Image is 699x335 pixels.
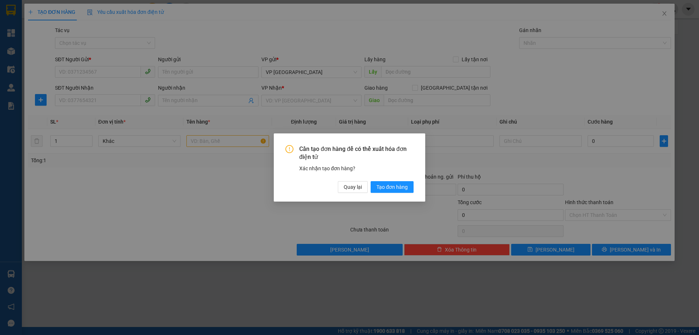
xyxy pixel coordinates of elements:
span: exclamation-circle [285,145,293,153]
button: Quay lại [338,181,368,193]
span: Quay lại [344,183,362,191]
span: Cần tạo đơn hàng để có thể xuất hóa đơn điện tử [299,145,414,161]
span: Tạo đơn hàng [376,183,408,191]
button: Tạo đơn hàng [371,181,414,193]
div: Xác nhận tạo đơn hàng? [299,164,414,172]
